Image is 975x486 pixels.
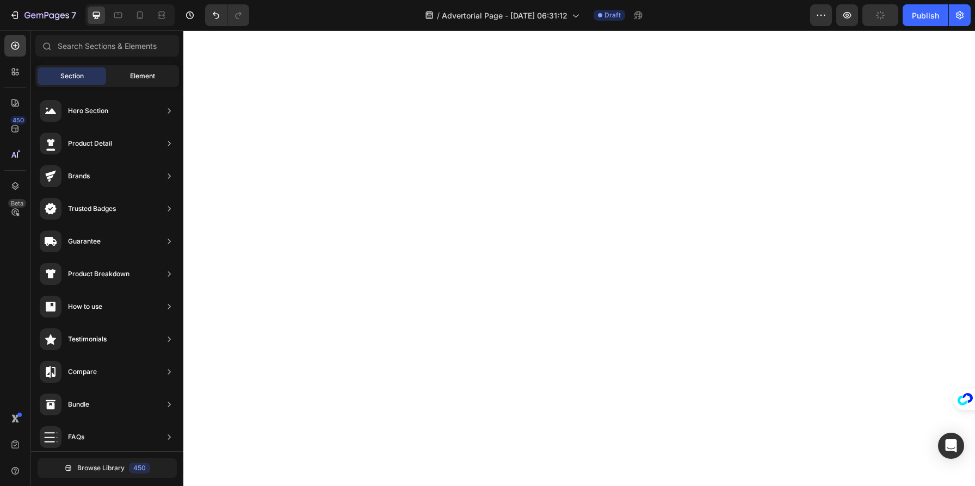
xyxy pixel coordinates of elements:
div: Brands [68,171,90,182]
span: Draft [604,10,621,20]
div: Compare [68,366,97,377]
div: Bundle [68,399,89,410]
iframe: Design area [183,30,975,486]
span: Advertorial Page - [DATE] 06:31:12 [442,10,567,21]
button: Browse Library450 [38,458,177,478]
div: Beta [8,199,26,208]
div: Testimonials [68,334,107,345]
p: 7 [71,9,76,22]
div: Publish [912,10,939,21]
div: Hero Section [68,105,108,116]
div: Open Intercom Messenger [938,433,964,459]
input: Search Sections & Elements [35,35,179,57]
div: Product Breakdown [68,269,129,279]
button: Publish [903,4,948,26]
button: 7 [4,4,81,26]
div: Undo/Redo [205,4,249,26]
div: How to use [68,301,102,312]
div: Product Detail [68,138,112,149]
span: / [437,10,440,21]
div: 450 [129,463,150,473]
span: Section [60,71,84,81]
div: 450 [10,116,26,124]
div: Guarantee [68,236,101,247]
div: FAQs [68,432,84,443]
span: Browse Library [77,463,125,473]
span: Element [130,71,155,81]
div: Trusted Badges [68,203,116,214]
